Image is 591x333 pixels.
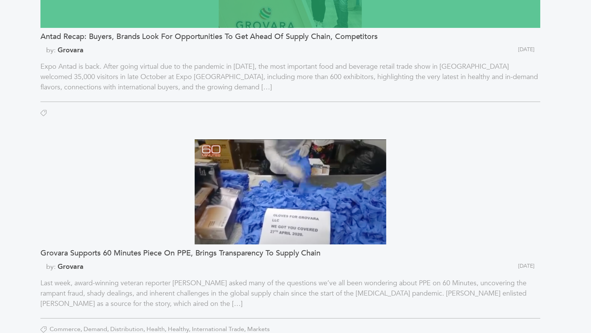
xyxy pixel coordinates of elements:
img: website_grey.svg [12,20,18,26]
p: Last week, award-winning veteran reporter [PERSON_NAME] asked many of the questions we’ve all bee... [40,278,540,309]
span: by: [40,45,291,55]
div: v 4.0.25 [21,12,37,18]
div: Domain Overview [29,45,68,50]
div: Domain: [DOMAIN_NAME] [20,20,84,26]
img: tab_domain_overview_orange.svg [21,44,27,50]
img: logo_orange.svg [12,12,18,18]
span: [DATE] [291,262,540,272]
a: Grovara [58,262,84,272]
div: Keywords by Traffic [84,45,129,50]
span: [DATE] [291,45,540,55]
p: Expo Antad is back. After going virtual due to the pandemic in [DATE], the most important food an... [40,61,540,92]
a: Grovara [58,45,84,55]
img: tab_keywords_by_traffic_grey.svg [76,44,82,50]
span: by: [40,262,291,272]
a: Antad Recap: Buyers, Brands Look For Opportunities To Get Ahead of Supply Chain, Competitors [40,32,540,41]
a: Grovara Supports 60 Minutes Piece on PPE, Brings Transparency to Supply Chain [40,249,540,258]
